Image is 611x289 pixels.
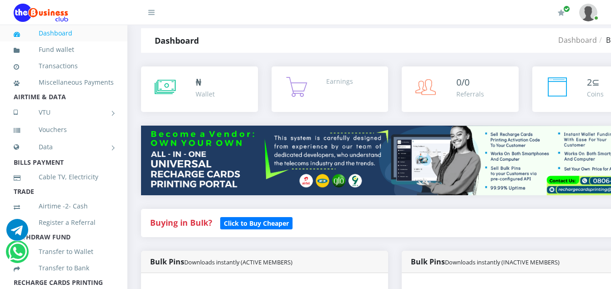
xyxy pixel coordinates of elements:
[14,4,68,22] img: Logo
[14,101,114,124] a: VTU
[150,257,293,267] strong: Bulk Pins
[579,4,597,21] img: User
[14,136,114,158] a: Data
[445,258,560,266] small: Downloads instantly (INACTIVE MEMBERS)
[587,89,604,99] div: Coins
[196,89,215,99] div: Wallet
[14,119,114,140] a: Vouchers
[14,23,114,44] a: Dashboard
[14,212,114,233] a: Register a Referral
[326,76,353,86] div: Earnings
[411,257,560,267] strong: Bulk Pins
[272,66,389,112] a: Earnings
[155,35,199,46] strong: Dashboard
[558,35,597,45] a: Dashboard
[14,258,114,279] a: Transfer to Bank
[456,76,470,88] span: 0/0
[224,219,289,228] b: Click to Buy Cheaper
[558,9,565,16] i: Renew/Upgrade Subscription
[14,241,114,262] a: Transfer to Wallet
[587,76,592,88] span: 2
[14,196,114,217] a: Airtime -2- Cash
[14,167,114,188] a: Cable TV, Electricity
[14,39,114,60] a: Fund wallet
[220,217,293,228] a: Click to Buy Cheaper
[184,258,293,266] small: Downloads instantly (ACTIVE MEMBERS)
[6,226,28,241] a: Chat for support
[14,72,114,93] a: Miscellaneous Payments
[456,89,484,99] div: Referrals
[402,66,519,112] a: 0/0 Referrals
[150,217,212,228] strong: Buying in Bulk?
[587,76,604,89] div: ⊆
[14,56,114,76] a: Transactions
[141,66,258,112] a: ₦ Wallet
[8,248,27,263] a: Chat for support
[563,5,570,12] span: Renew/Upgrade Subscription
[196,76,215,89] div: ₦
